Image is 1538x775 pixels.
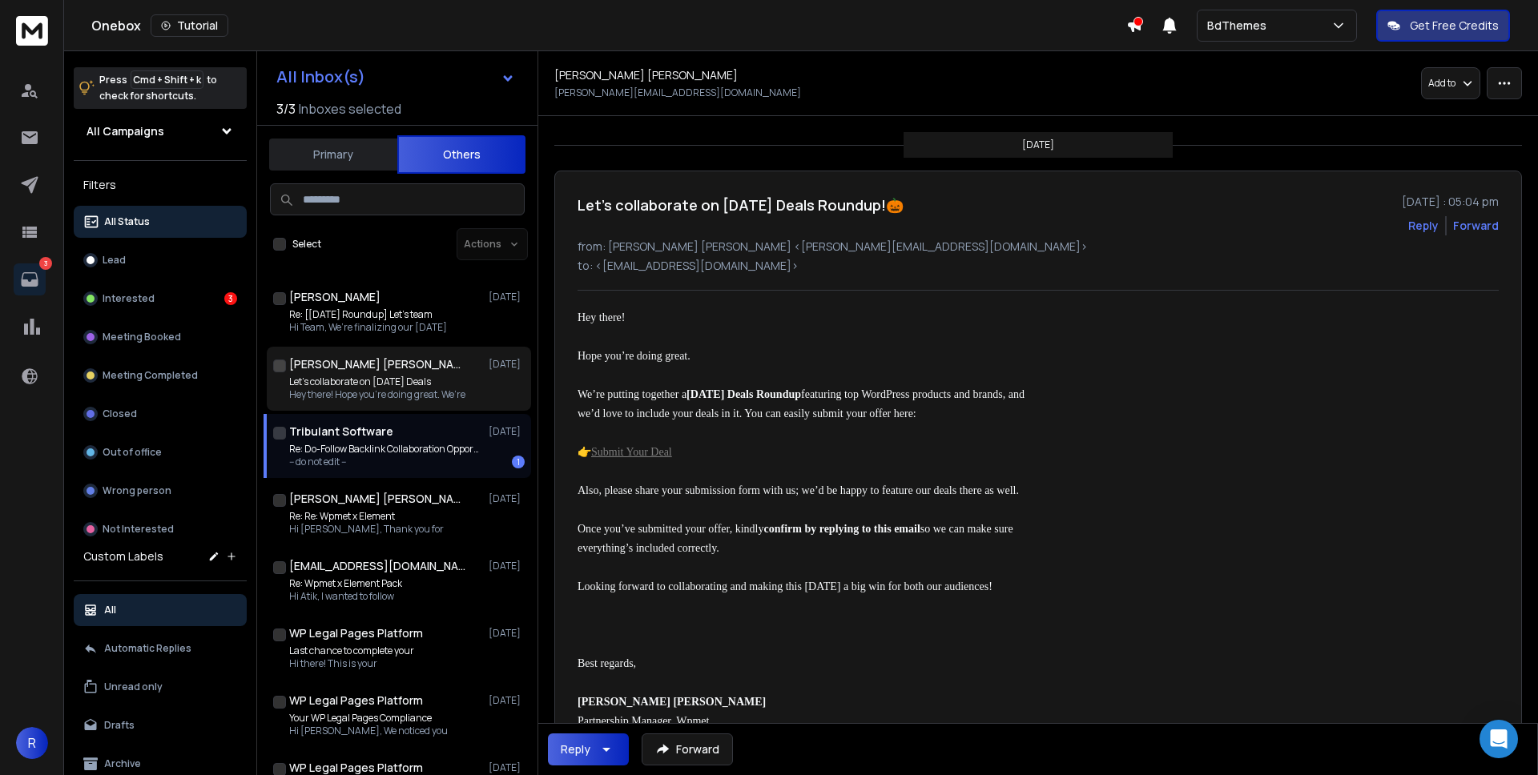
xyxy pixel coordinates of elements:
div: Forward [1453,218,1499,234]
p: Add to [1428,77,1455,90]
p: to: <[EMAIL_ADDRESS][DOMAIN_NAME]> [578,258,1499,274]
p: BdThemes [1207,18,1273,34]
p: [DATE] [489,694,525,707]
div: Onebox [91,14,1126,37]
p: Re: Do-Follow Backlink Collaboration Opportunity [289,443,481,456]
button: Primary [269,137,397,172]
span: Hey there! [578,311,625,323]
p: Press to check for shortcuts. [99,72,217,104]
button: Get Free Credits [1376,10,1510,42]
span: Looking forward to collaborating and making this [DATE] a big win for both our audiences! [578,580,992,592]
p: Drafts [104,719,135,732]
div: Open Intercom Messenger [1480,720,1518,758]
p: Re: [[DATE] Roundup] Let’s team [289,308,447,321]
p: All Status [104,215,150,228]
span: [PERSON_NAME] [PERSON_NAME] [578,696,766,708]
button: Out of office [74,436,247,468]
span: Cmd + Shift + k [131,70,203,89]
h1: All Campaigns [87,123,164,139]
a: 3 [14,263,46,295]
button: Interested3 [74,283,247,315]
h1: All Inbox(s) [276,69,365,85]
p: Lead [103,254,126,267]
button: All Campaigns [74,115,247,147]
button: Drafts [74,709,247,741]
h1: [PERSON_NAME] [289,289,380,305]
p: Hi Atik, I wanted to follow [289,590,402,603]
p: Hey there! Hope you’re doing great. We’re [289,388,465,401]
button: Not Interested [74,513,247,545]
button: Tutorial [151,14,228,37]
p: [DATE] [489,492,525,505]
h3: Custom Labels [83,548,163,564]
span: Also, please share your submission form with us; we’d be happy to feature our deals there as well. [578,484,1019,496]
button: Lead [74,244,247,276]
span: Partnership Manager, Wpmet [578,715,709,727]
p: [DATE] [489,291,525,303]
p: Last chance to complete your [289,644,414,657]
span: Hope you’re doing great. [578,350,690,362]
h3: Filters [74,174,247,196]
p: Interested [103,292,155,305]
p: Hi [PERSON_NAME], Thank you for [289,523,444,536]
h1: WP Legal Pages Platform [289,693,423,709]
button: Forward [642,733,733,765]
button: Meeting Booked [74,321,247,353]
div: 3 [224,292,237,305]
p: -- do not edit -- [289,456,481,468]
h1: WP Legal Pages Platform [289,625,423,641]
span: 👉 [578,446,672,458]
button: All Status [74,206,247,238]
button: All [74,594,247,626]
p: Re: Wpmet x Element Pack [289,577,402,590]
p: Automatic Replies [104,642,191,655]
h1: [PERSON_NAME] [PERSON_NAME] [289,356,465,372]
p: Let’s collaborate on [DATE] Deals [289,375,465,388]
p: Out of office [103,446,162,459]
span: Best regards, [578,657,636,669]
p: Hi there! This is your [289,657,414,670]
button: R [16,727,48,759]
p: All [104,604,116,616]
button: Reply [548,733,629,765]
p: [DATE] [489,425,525,438]
p: [PERSON_NAME][EMAIL_ADDRESS][DOMAIN_NAME] [554,86,801,99]
div: 1 [512,456,525,468]
span: We’re putting together a featuring top WordPress products and brands, and we’d love to include yo... [578,388,1027,420]
h1: [EMAIL_ADDRESS][DOMAIN_NAME] [289,558,465,574]
p: [DATE] [489,761,525,774]
button: Closed [74,398,247,430]
div: Reply [561,741,590,757]
p: Not Interested [103,523,174,536]
p: Meeting Booked [103,331,181,343]
p: Re: Re: Wpmet x Element [289,510,444,523]
h3: Inboxes selected [299,99,401,118]
p: Meeting Completed [103,369,198,382]
p: Archive [104,757,141,770]
strong: confirm by replying to this email [763,523,920,535]
button: Reply [1408,218,1439,234]
p: Unread only [104,681,163,693]
label: Select [292,238,321,251]
p: [DATE] [489,358,525,371]
p: Hi [PERSON_NAME], We noticed you [289,725,448,737]
span: Once you’ve submitted your offer, kindly so we can make sure everything’s included correctly. [578,523,1016,554]
p: [DATE] [1022,139,1054,151]
p: [DATE] : 05:04 pm [1402,194,1499,210]
p: Get Free Credits [1410,18,1499,34]
p: from: [PERSON_NAME] [PERSON_NAME] <[PERSON_NAME][EMAIL_ADDRESS][DOMAIN_NAME]> [578,239,1499,255]
h1: Tribulant Software [289,424,393,440]
p: Hi Team, We’re finalizing our [DATE] [289,321,447,334]
h1: [PERSON_NAME] [PERSON_NAME] [289,491,465,507]
button: Unread only [74,671,247,703]
p: Closed [103,408,137,420]
p: 3 [39,257,52,270]
a: Submit Your Deal [591,446,672,458]
button: Wrong person [74,475,247,507]
p: Your WP Legal Pages Compliance [289,712,448,725]
button: All Inbox(s) [264,61,528,93]
p: Wrong person [103,484,171,497]
strong: [DATE] Deals Roundup [686,388,801,400]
